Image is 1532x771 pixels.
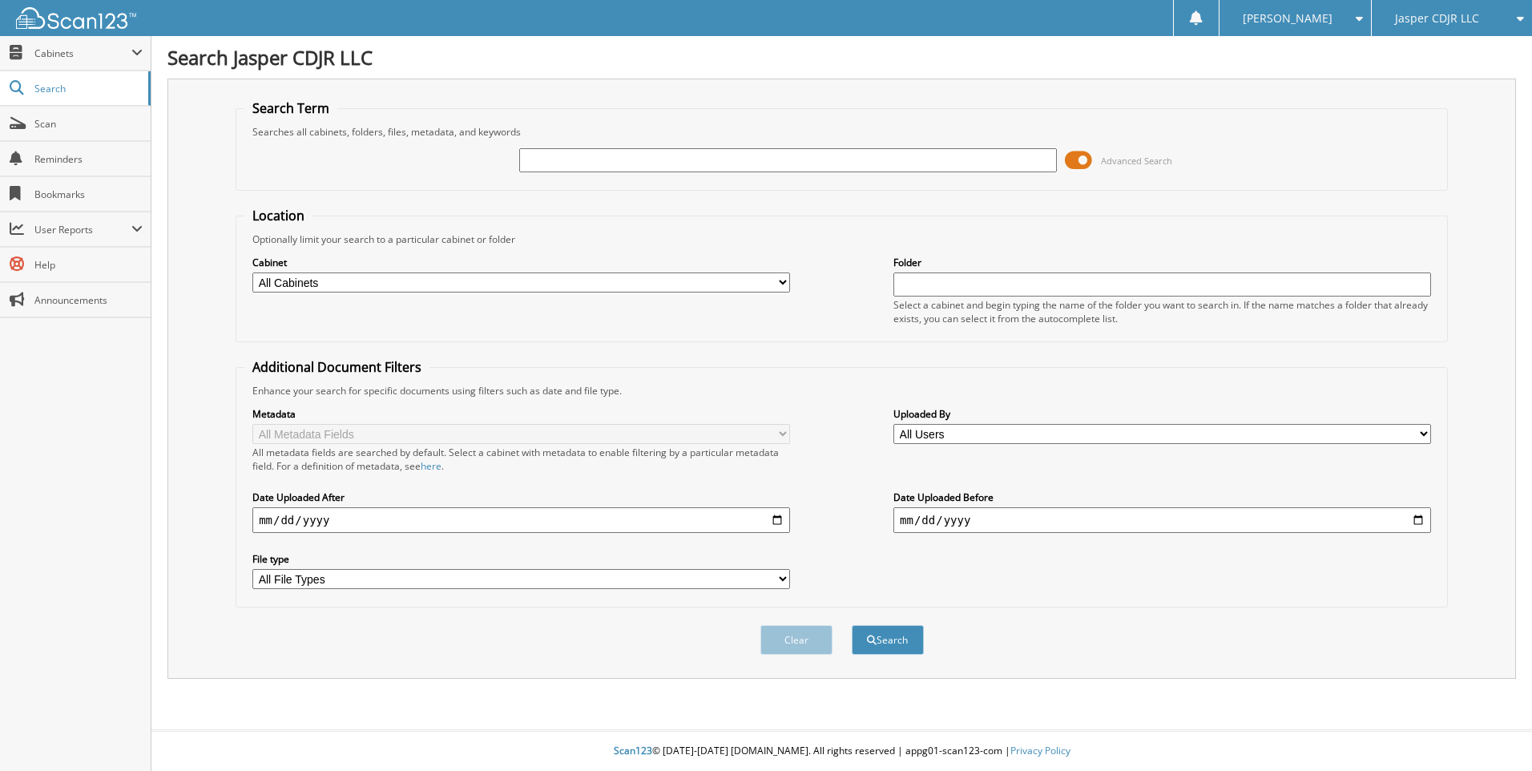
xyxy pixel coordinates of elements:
span: Reminders [34,152,143,166]
legend: Location [244,207,312,224]
input: start [252,507,790,533]
button: Search [852,625,924,655]
div: Searches all cabinets, folders, files, metadata, and keywords [244,125,1439,139]
label: Metadata [252,407,790,421]
span: Scan [34,117,143,131]
div: Optionally limit your search to a particular cabinet or folder [244,232,1439,246]
div: Select a cabinet and begin typing the name of the folder you want to search in. If the name match... [893,298,1431,325]
label: File type [252,552,790,566]
label: Uploaded By [893,407,1431,421]
label: Date Uploaded Before [893,490,1431,504]
div: © [DATE]-[DATE] [DOMAIN_NAME]. All rights reserved | appg01-scan123-com | [151,732,1532,771]
span: Search [34,82,140,95]
input: end [893,507,1431,533]
h1: Search Jasper CDJR LLC [167,44,1516,71]
label: Folder [893,256,1431,269]
span: [PERSON_NAME] [1243,14,1332,23]
label: Cabinet [252,256,790,269]
div: All metadata fields are searched by default. Select a cabinet with metadata to enable filtering b... [252,446,790,473]
span: Bookmarks [34,188,143,201]
a: here [421,459,441,473]
legend: Additional Document Filters [244,358,429,376]
span: Help [34,258,143,272]
button: Clear [760,625,833,655]
img: scan123-logo-white.svg [16,7,136,29]
span: Jasper CDJR LLC [1395,14,1479,23]
span: Cabinets [34,46,131,60]
span: Announcements [34,293,143,307]
span: User Reports [34,223,131,236]
div: Enhance your search for specific documents using filters such as date and file type. [244,384,1439,398]
label: Date Uploaded After [252,490,790,504]
span: Advanced Search [1101,155,1172,167]
span: Scan123 [614,744,652,757]
a: Privacy Policy [1010,744,1070,757]
legend: Search Term [244,99,337,117]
